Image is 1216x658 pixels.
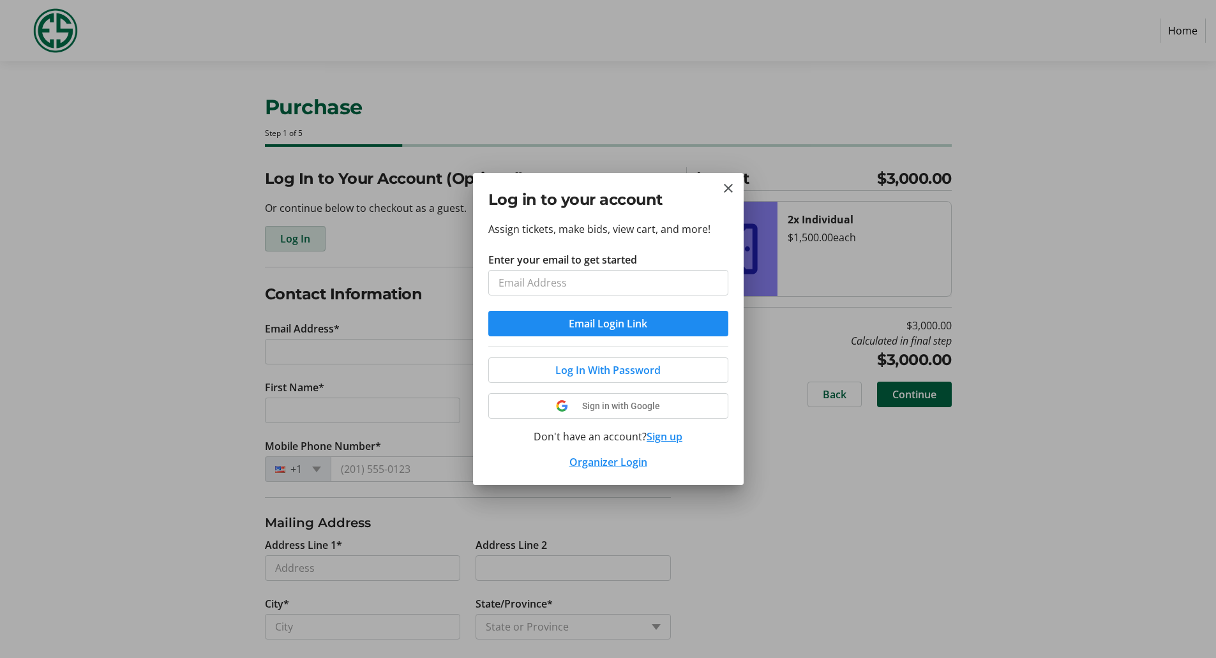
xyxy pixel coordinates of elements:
button: Sign up [647,429,682,444]
a: Organizer Login [569,455,647,469]
button: Sign in with Google [488,393,728,419]
p: Assign tickets, make bids, view cart, and more! [488,221,728,237]
h2: Log in to your account [488,188,728,211]
button: Close [721,181,736,196]
div: Don't have an account? [488,429,728,444]
label: Enter your email to get started [488,252,637,267]
input: Email Address [488,270,728,295]
span: Email Login Link [569,316,647,331]
span: Sign in with Google [582,401,660,411]
span: Log In With Password [555,363,661,378]
button: Log In With Password [488,357,728,383]
button: Email Login Link [488,311,728,336]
